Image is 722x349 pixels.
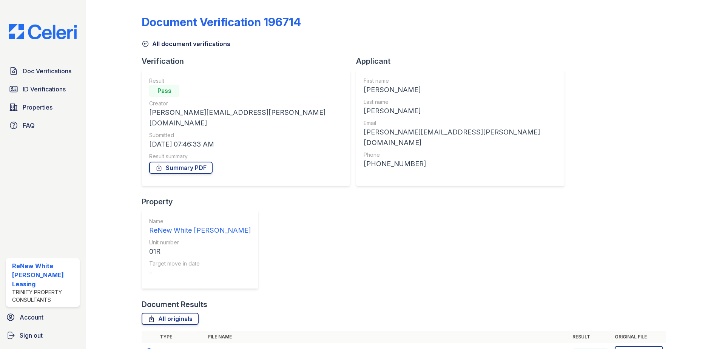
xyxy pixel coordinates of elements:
div: Submitted [149,131,342,139]
th: Result [569,331,612,343]
th: Original file [612,331,666,343]
div: First name [364,77,557,85]
a: All document verifications [142,39,230,48]
a: Account [3,310,83,325]
div: Target move in date [149,260,251,267]
th: File name [205,331,569,343]
span: Sign out [20,331,43,340]
span: Doc Verifications [23,66,71,76]
a: Doc Verifications [6,63,80,79]
div: Result summary [149,153,342,160]
div: Email [364,119,557,127]
div: Creator [149,100,342,107]
a: All originals [142,313,199,325]
div: Trinity Property Consultants [12,289,77,304]
div: Document Verification 196714 [142,15,301,29]
div: Applicant [356,56,571,66]
div: Document Results [142,299,207,310]
div: [DATE] 07:46:33 AM [149,139,342,150]
a: Sign out [3,328,83,343]
div: Name [149,218,251,225]
div: - [149,267,251,278]
div: [PERSON_NAME] [364,106,557,116]
a: Summary PDF [149,162,213,174]
div: Phone [364,151,557,159]
span: Account [20,313,43,322]
span: Properties [23,103,52,112]
a: FAQ [6,118,80,133]
div: [PERSON_NAME][EMAIL_ADDRESS][PERSON_NAME][DOMAIN_NAME] [149,107,342,128]
div: Pass [149,85,179,97]
a: Properties [6,100,80,115]
div: Last name [364,98,557,106]
th: Type [157,331,205,343]
div: 01R [149,246,251,257]
div: Unit number [149,239,251,246]
div: Property [142,196,264,207]
div: Result [149,77,342,85]
a: Name ReNew White [PERSON_NAME] [149,218,251,236]
div: [PERSON_NAME] [364,85,557,95]
div: ReNew White [PERSON_NAME] [149,225,251,236]
a: ID Verifications [6,82,80,97]
span: ID Verifications [23,85,66,94]
div: ReNew White [PERSON_NAME] Leasing [12,261,77,289]
div: Verification [142,56,356,66]
div: [PERSON_NAME][EMAIL_ADDRESS][PERSON_NAME][DOMAIN_NAME] [364,127,557,148]
img: CE_Logo_Blue-a8612792a0a2168367f1c8372b55b34899dd931a85d93a1a3d3e32e68fde9ad4.png [3,24,83,39]
div: [PHONE_NUMBER] [364,159,557,169]
span: FAQ [23,121,35,130]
